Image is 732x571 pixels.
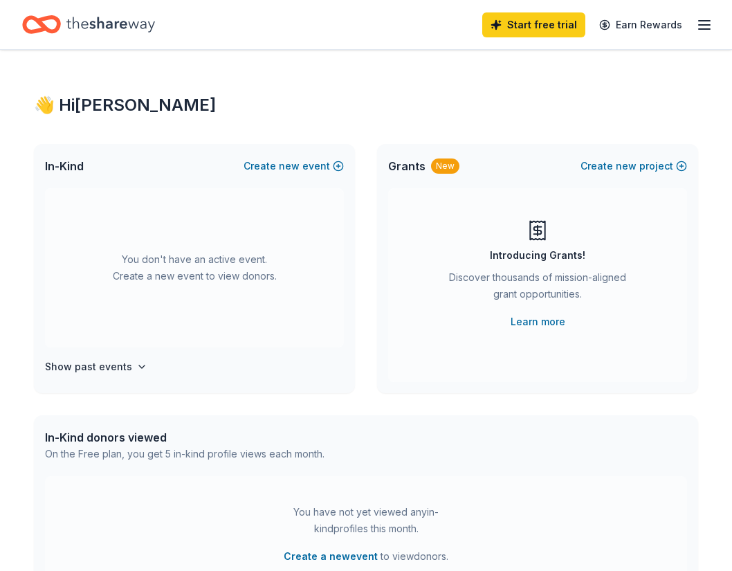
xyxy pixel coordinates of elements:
[280,504,452,537] div: You have not yet viewed any in-kind profiles this month.
[591,12,690,37] a: Earn Rewards
[580,158,687,174] button: Createnewproject
[284,548,378,565] button: Create a newevent
[45,359,147,375] button: Show past events
[511,314,565,330] a: Learn more
[279,158,300,174] span: new
[616,158,637,174] span: new
[45,446,324,462] div: On the Free plan, you get 5 in-kind profile views each month.
[244,158,344,174] button: Createnewevent
[34,94,698,116] div: 👋 Hi [PERSON_NAME]
[482,12,585,37] a: Start free trial
[45,359,132,375] h4: Show past events
[490,247,585,264] div: Introducing Grants!
[45,188,344,347] div: You don't have an active event. Create a new event to view donors.
[443,269,632,308] div: Discover thousands of mission-aligned grant opportunities.
[45,429,324,446] div: In-Kind donors viewed
[45,158,84,174] span: In-Kind
[388,158,426,174] span: Grants
[284,548,448,565] span: to view donors .
[22,8,155,41] a: Home
[431,158,459,174] div: New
